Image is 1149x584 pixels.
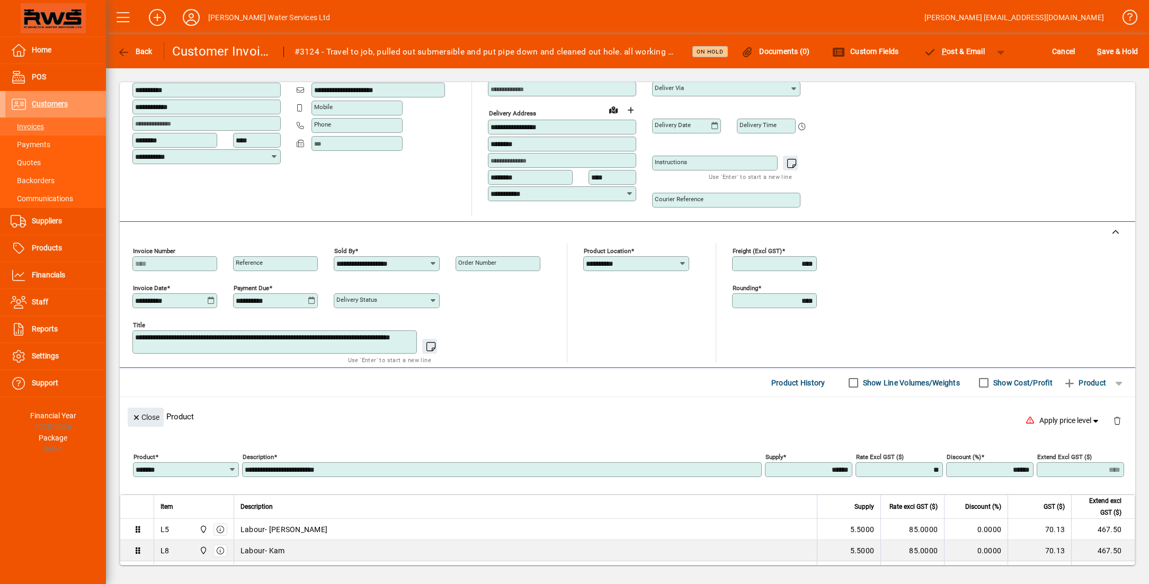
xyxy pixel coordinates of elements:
span: Communications [11,194,73,203]
mat-label: Extend excl GST ($) [1037,453,1092,461]
span: Products [32,244,62,252]
span: Suppliers [32,217,62,225]
div: #3124 - Travel to job, pulled out submersible and put pipe down and cleaned out hole. all working... [295,43,680,60]
span: Back [117,47,153,56]
div: L8 [161,545,170,556]
button: Post & Email [918,42,990,61]
mat-label: Delivery status [336,296,377,303]
span: Rate excl GST ($) [889,501,938,513]
mat-label: Mobile [314,103,333,111]
button: Product History [767,373,830,392]
mat-label: Payment due [234,284,269,292]
a: Invoices [5,118,106,136]
td: 0.0000 [944,561,1008,582]
span: Custom Fields [832,47,899,56]
span: On hold [697,48,724,55]
button: Apply price level [1035,411,1105,430]
span: Supply [854,501,874,513]
mat-label: Rate excl GST ($) [856,453,904,461]
span: Documents (0) [741,47,810,56]
mat-label: Rounding [733,284,758,292]
td: 467.50 [1071,519,1135,540]
span: Otorohanga [197,524,209,535]
span: Support [32,379,58,387]
mat-hint: Use 'Enter' to start a new line [709,170,792,183]
span: POS [32,73,46,81]
a: Payments [5,136,106,154]
mat-label: Instructions [655,158,687,166]
span: S [1097,47,1101,56]
a: Products [5,235,106,262]
a: View on map [605,101,622,118]
app-page-header-button: Delete [1105,416,1130,425]
span: 5.5000 [850,524,875,535]
button: Custom Fields [830,42,902,61]
div: Product [120,397,1135,436]
div: [PERSON_NAME] Water Services Ltd [208,9,331,26]
button: Profile [174,8,208,27]
mat-label: Title [133,321,145,329]
label: Show Line Volumes/Weights [861,378,960,388]
span: Otorohanga [197,545,209,556]
button: Save & Hold [1094,42,1141,61]
app-page-header-button: Close [125,412,166,421]
span: P [942,47,947,56]
span: Staff [32,298,48,306]
mat-label: Product location [584,247,631,255]
button: Delete [1105,408,1130,433]
mat-label: Description [243,453,274,461]
td: 0.0000 [944,540,1008,561]
span: Home [32,46,51,54]
mat-label: Sold by [334,247,355,255]
span: Product History [771,374,825,391]
span: Financials [32,271,65,279]
span: ost & Email [923,47,985,56]
a: Knowledge Base [1115,2,1136,37]
app-page-header-button: Back [106,42,164,61]
mat-label: Courier Reference [655,195,703,203]
a: Support [5,370,106,397]
button: Add [140,8,174,27]
mat-label: Delivery date [655,121,691,129]
mat-label: Product [133,453,155,461]
mat-label: Freight (excl GST) [733,247,782,255]
div: [PERSON_NAME] [EMAIL_ADDRESS][DOMAIN_NAME] [924,9,1104,26]
mat-label: Delivery time [740,121,777,129]
mat-label: Invoice number [133,247,175,255]
a: Staff [5,289,106,316]
a: Communications [5,190,106,208]
label: Show Cost/Profit [991,378,1053,388]
mat-label: Invoice date [133,284,167,292]
mat-label: Deliver via [655,84,684,92]
span: Settings [32,352,59,360]
span: Quotes [11,158,41,167]
mat-label: Phone [314,121,331,128]
a: Financials [5,262,106,289]
td: 70.13 [1008,519,1071,540]
mat-label: Supply [765,453,783,461]
button: Back [114,42,155,61]
a: Suppliers [5,208,106,235]
span: Apply price level [1039,415,1101,426]
span: Cancel [1052,43,1075,60]
button: Close [128,408,164,427]
a: Backorders [5,172,106,190]
span: Description [241,501,273,513]
td: 0.0000 [944,519,1008,540]
span: ave & Hold [1097,43,1138,60]
span: GST ($) [1044,501,1065,513]
span: Financial Year [30,411,76,420]
span: Product [1063,374,1106,391]
span: Reports [32,325,58,333]
span: Customers [32,100,68,108]
span: Labour- [PERSON_NAME] [241,524,327,535]
span: Close [132,409,159,426]
mat-label: Reference [236,259,263,266]
span: Payments [11,140,50,149]
span: Invoices [11,122,44,131]
button: Documents (0) [738,42,813,61]
div: Customer Invoice [172,43,273,60]
div: 85.0000 [887,524,938,535]
span: Package [39,434,67,442]
mat-hint: Use 'Enter' to start a new line [348,354,431,366]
